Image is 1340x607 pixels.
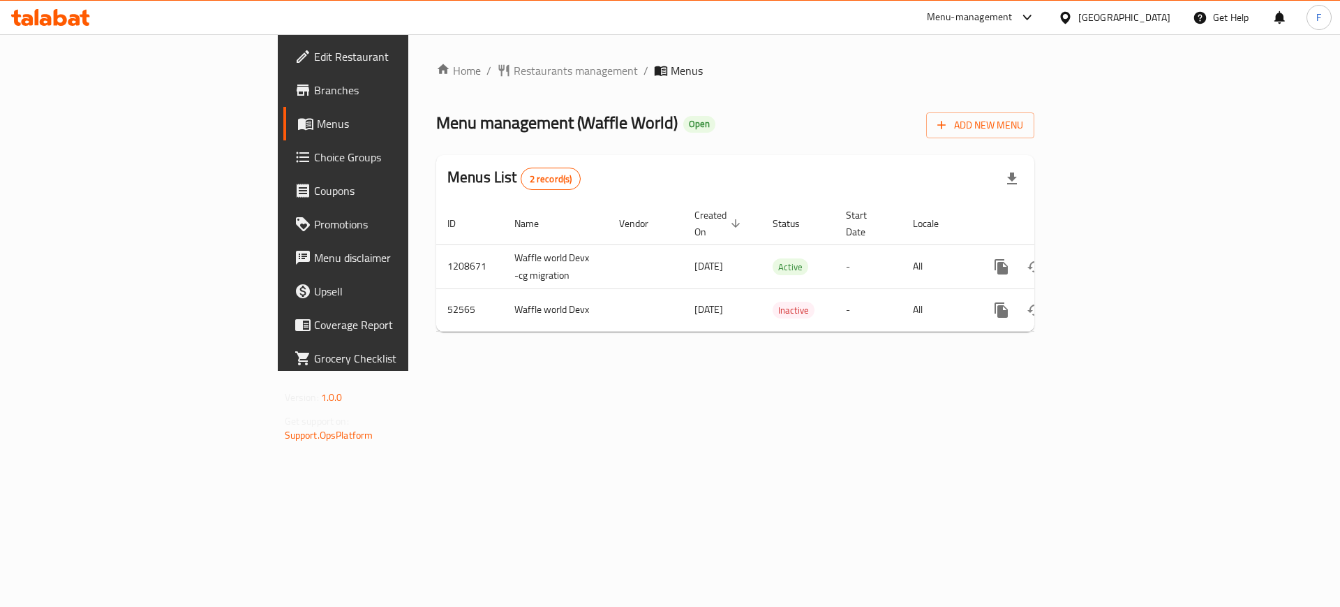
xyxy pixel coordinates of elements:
[773,302,814,319] span: Inactive
[773,258,808,275] div: Active
[937,117,1023,134] span: Add New Menu
[314,48,491,65] span: Edit Restaurant
[321,388,343,407] span: 1.0.0
[314,316,491,333] span: Coverage Report
[447,215,474,232] span: ID
[314,216,491,233] span: Promotions
[503,288,608,331] td: Waffle world Devx
[514,215,557,232] span: Name
[314,82,491,98] span: Branches
[283,40,502,73] a: Edit Restaurant
[835,244,902,288] td: -
[283,107,502,140] a: Menus
[283,174,502,207] a: Coupons
[683,116,715,133] div: Open
[902,288,974,331] td: All
[974,203,1130,245] th: Actions
[314,182,491,199] span: Coupons
[694,300,723,319] span: [DATE]
[283,241,502,275] a: Menu disclaimer
[1018,250,1052,284] button: Change Status
[436,62,1034,79] nav: breadcrumb
[285,412,349,430] span: Get support on:
[317,115,491,132] span: Menus
[514,62,638,79] span: Restaurants management
[314,249,491,266] span: Menu disclaimer
[283,140,502,174] a: Choice Groups
[683,118,715,130] span: Open
[927,9,1013,26] div: Menu-management
[694,207,745,240] span: Created On
[283,342,502,375] a: Grocery Checklist
[436,107,678,138] span: Menu management ( Waffle World )
[985,293,1018,327] button: more
[773,259,808,275] span: Active
[436,203,1130,332] table: enhanced table
[619,215,667,232] span: Vendor
[1316,10,1321,25] span: F
[913,215,957,232] span: Locale
[497,62,638,79] a: Restaurants management
[926,112,1034,138] button: Add New Menu
[902,244,974,288] td: All
[283,207,502,241] a: Promotions
[283,308,502,342] a: Coverage Report
[503,244,608,288] td: Waffle world Devx -cg migration
[995,162,1029,196] div: Export file
[447,167,581,190] h2: Menus List
[694,257,723,275] span: [DATE]
[985,250,1018,284] button: more
[773,215,818,232] span: Status
[283,275,502,308] a: Upsell
[643,62,648,79] li: /
[314,149,491,166] span: Choice Groups
[314,350,491,367] span: Grocery Checklist
[846,207,885,240] span: Start Date
[285,426,373,444] a: Support.OpsPlatform
[314,283,491,300] span: Upsell
[521,168,581,190] div: Total records count
[1018,293,1052,327] button: Change Status
[835,288,902,331] td: -
[1078,10,1170,25] div: [GEOGRAPHIC_DATA]
[671,62,703,79] span: Menus
[285,388,319,407] span: Version:
[283,73,502,107] a: Branches
[521,173,581,186] span: 2 record(s)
